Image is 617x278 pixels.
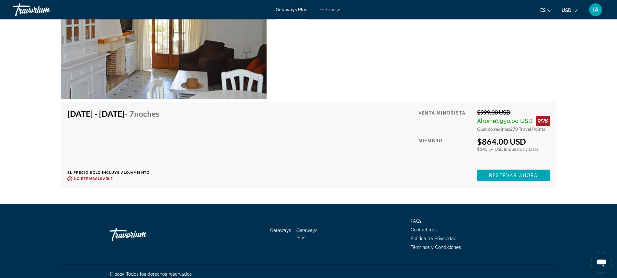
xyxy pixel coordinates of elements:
span: No reembolsable [74,177,113,181]
a: Getaways Plus [276,7,307,12]
a: Contáctenos [411,227,438,232]
span: $950.00 USD [496,117,532,124]
span: 270 Travel Points [510,126,545,132]
div: Venta minorista [418,109,472,132]
a: Términos y Condiciones [411,245,461,250]
a: Getaways [270,228,291,233]
button: Change currency [562,6,577,15]
span: - 7 [125,109,159,118]
div: Miembro [418,137,472,165]
span: USD [562,8,571,13]
button: User Menu [587,3,604,17]
span: Ahorre [477,117,496,124]
span: Reservar ahora [489,173,538,178]
h4: [DATE] - [DATE] [67,109,159,118]
p: El precio solo incluye alojamiento [67,171,164,175]
a: Getaways [320,7,341,12]
span: © 2025 Todos los derechos reservados. [109,272,193,277]
span: es [540,8,546,13]
button: Reservar ahora [477,170,550,181]
div: $999.00 USD [477,109,550,116]
div: $145.14 USD [477,146,550,152]
span: Impuestos y tasas [504,146,539,152]
a: Política de Privacidad [411,236,457,241]
span: Cuando redimes [477,126,510,132]
span: IA [593,6,599,13]
div: $864.00 USD [477,137,550,146]
a: Travorium [13,1,78,18]
iframe: Botón para iniciar la ventana de mensajería [591,252,612,273]
span: noches [134,109,159,118]
button: Change language [540,6,552,15]
a: Getaways Plus [296,228,317,240]
div: 95% [536,116,550,126]
a: Go Home [109,225,174,244]
a: FAQs [411,218,421,224]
